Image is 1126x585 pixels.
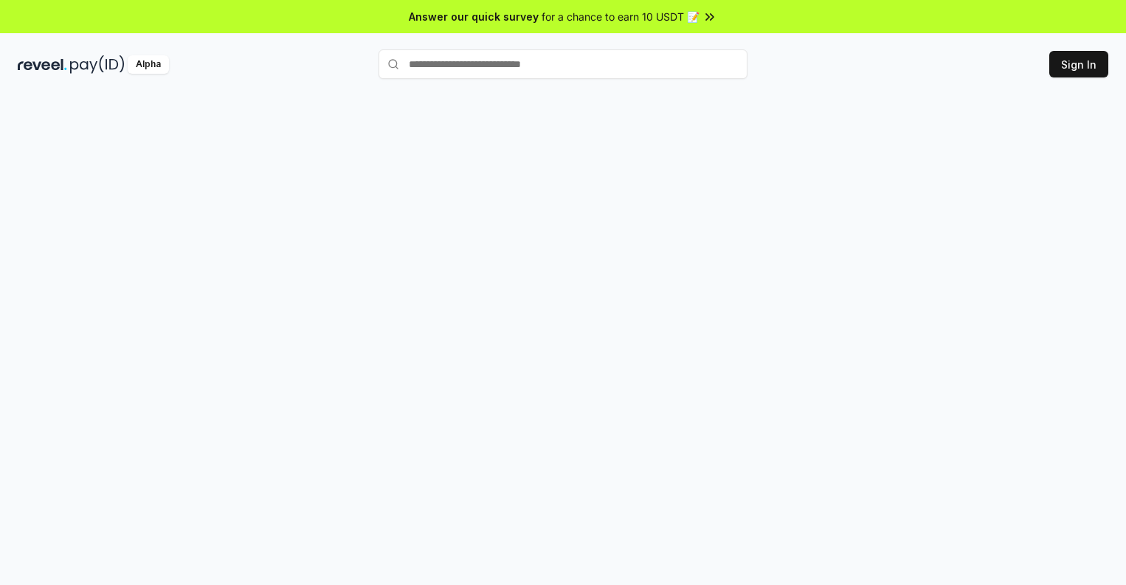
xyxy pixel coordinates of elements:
[70,55,125,74] img: pay_id
[409,9,539,24] span: Answer our quick survey
[18,55,67,74] img: reveel_dark
[128,55,169,74] div: Alpha
[542,9,700,24] span: for a chance to earn 10 USDT 📝
[1049,51,1108,77] button: Sign In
